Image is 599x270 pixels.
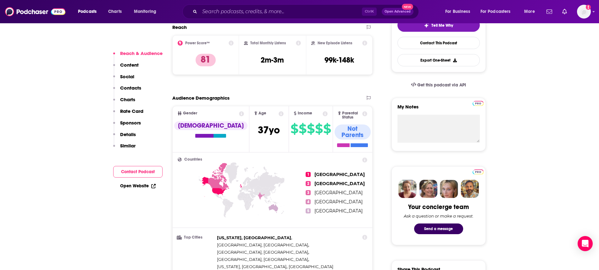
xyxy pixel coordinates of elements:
[560,6,569,17] a: Show notifications dropdown
[113,143,136,154] button: Similar
[318,41,352,45] h2: New Episode Listens
[314,181,365,186] span: [GEOGRAPHIC_DATA]
[113,120,141,131] button: Sponsors
[397,54,480,66] button: Export One-Sheet
[113,50,163,62] button: Reach & Audience
[335,124,371,140] div: Not Parents
[174,121,247,130] div: [DEMOGRAPHIC_DATA]
[417,82,466,88] span: Get this podcast via API
[217,249,309,256] span: ,
[586,5,591,10] svg: Add a profile image
[306,190,311,195] span: 3
[461,180,479,198] img: Jon Profile
[397,104,480,115] label: My Notes
[113,62,139,74] button: Content
[445,7,470,16] span: For Business
[414,223,463,234] button: Send a message
[250,41,286,45] h2: Total Monthly Listens
[196,54,216,66] p: 81
[113,108,143,120] button: Rate Card
[314,172,365,177] span: [GEOGRAPHIC_DATA]
[314,208,363,214] span: [GEOGRAPHIC_DATA]
[306,172,311,177] span: 1
[108,7,122,16] span: Charts
[134,7,156,16] span: Monitoring
[397,19,480,32] button: tell me why sparkleTell Me Why
[402,4,413,10] span: New
[172,95,230,101] h2: Audience Demographics
[408,203,469,211] div: Your concierge team
[385,10,411,13] span: Open Advanced
[419,180,437,198] img: Barbara Profile
[298,111,312,115] span: Income
[120,50,163,56] p: Reach & Audience
[5,6,65,18] img: Podchaser - Follow, Share and Rate Podcasts
[200,7,362,17] input: Search podcasts, credits, & more...
[342,111,361,119] span: Parental Status
[217,264,286,269] span: [US_STATE], [GEOGRAPHIC_DATA]
[120,108,143,114] p: Rate Card
[577,5,591,19] span: Logged in as RiverheadPublicity
[476,7,520,17] button: open menu
[406,77,471,93] a: Get this podcast via API
[113,74,134,85] button: Social
[113,96,135,108] button: Charts
[113,166,163,178] button: Contact Podcast
[544,6,555,17] a: Show notifications dropdown
[217,241,309,249] span: ,
[217,235,291,240] span: [US_STATE], [GEOGRAPHIC_DATA]
[113,131,136,143] button: Details
[323,124,331,134] span: $
[314,199,363,205] span: [GEOGRAPHIC_DATA]
[261,55,284,65] h3: 2m-3m
[473,168,484,174] a: Pro website
[258,124,280,136] span: 37 yo
[307,124,314,134] span: $
[130,7,164,17] button: open menu
[431,23,453,28] span: Tell Me Why
[291,124,298,134] span: $
[178,235,214,240] h3: Top Cities
[315,124,323,134] span: $
[113,85,141,96] button: Contacts
[324,55,354,65] h3: 99k-148k
[398,180,417,198] img: Sydney Profile
[306,208,311,213] span: 5
[314,190,363,196] span: [GEOGRAPHIC_DATA]
[289,264,333,269] span: [GEOGRAPHIC_DATA]
[78,7,97,16] span: Podcasts
[217,257,308,262] span: [GEOGRAPHIC_DATA], [GEOGRAPHIC_DATA]
[74,7,105,17] button: open menu
[184,157,202,162] span: Countries
[185,41,210,45] h2: Power Score™
[362,8,377,16] span: Ctrl K
[473,101,484,106] img: Podchaser Pro
[473,100,484,106] a: Pro website
[480,7,511,16] span: For Podcasters
[577,5,591,19] img: User Profile
[217,242,308,247] span: [GEOGRAPHIC_DATA], [GEOGRAPHIC_DATA]
[217,250,308,255] span: [GEOGRAPHIC_DATA], [GEOGRAPHIC_DATA]
[578,236,593,251] div: Open Intercom Messenger
[217,256,309,263] span: ,
[120,74,134,80] p: Social
[120,96,135,102] p: Charts
[299,124,306,134] span: $
[524,7,535,16] span: More
[404,213,474,218] div: Ask a question or make a request.
[306,181,311,186] span: 2
[120,120,141,126] p: Sponsors
[104,7,125,17] a: Charts
[120,62,139,68] p: Content
[183,111,197,115] span: Gender
[424,23,429,28] img: tell me why sparkle
[217,234,292,241] span: ,
[520,7,543,17] button: open menu
[397,37,480,49] a: Contact This Podcast
[306,199,311,204] span: 4
[120,85,141,91] p: Contacts
[441,7,478,17] button: open menu
[473,169,484,174] img: Podchaser Pro
[577,5,591,19] button: Show profile menu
